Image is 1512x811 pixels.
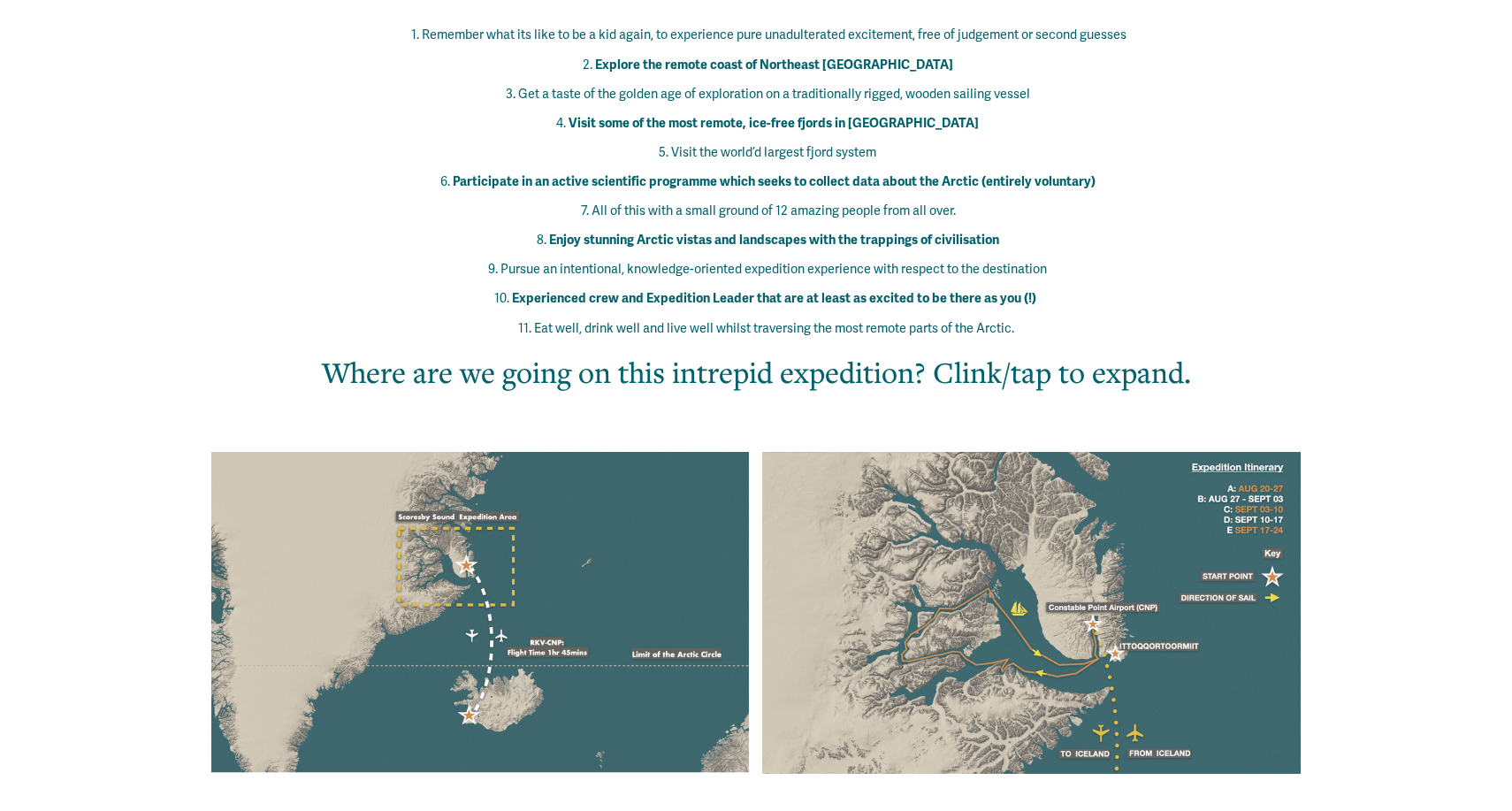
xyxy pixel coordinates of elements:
[246,24,1302,47] p: Remember what its like to be a kid again, to experience pure unadulterated excitement, free of ju...
[569,115,979,131] strong: Visit some of the most remote, ice-free fjords in [GEOGRAPHIC_DATA]
[549,232,999,248] strong: Enjoy stunning Arctic vistas and landscapes with the trappings of civilisation
[246,83,1302,106] p: Get a taste of the golden age of exploration on a traditionally rigged, wooden sailing vessel
[246,258,1302,281] p: Pursue an intentional, knowledge-oriented expedition experience with respect to the destination
[512,290,1036,306] strong: Experienced crew and Expedition Leader that are at least as excited to be there as you (!)
[246,142,1302,164] p: Visit the world’d largest fjord system
[256,352,1256,392] h2: Where are we going on this intrepid expedition? Clink/tap to expand.
[246,200,1302,223] p: All of this with a small ground of 12 amazing people from all over.
[246,318,1302,340] p: Eat well, drink well and live well whilst traversing the most remote parts of the Arctic.
[595,57,953,73] strong: Explore the remote coast of Northeast [GEOGRAPHIC_DATA]
[453,173,1096,189] strong: Participate in an active scientific programme which seeks to collect data about the Arctic (entir...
